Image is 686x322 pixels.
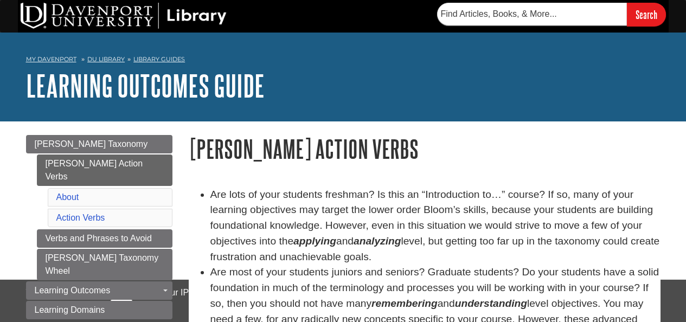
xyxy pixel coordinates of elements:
em: remembering [371,298,438,309]
span: Learning Domains [35,305,105,314]
nav: breadcrumb [26,52,661,69]
em: understanding [455,298,527,309]
a: My Davenport [26,55,76,64]
span: Learning Outcomes [35,286,111,295]
h1: [PERSON_NAME] Action Verbs [189,135,661,163]
form: Searches DU Library's articles, books, and more [437,3,666,26]
a: [PERSON_NAME] Action Verbs [37,154,172,186]
input: Search [627,3,666,26]
a: Learning Outcomes Guide [26,69,265,102]
a: [PERSON_NAME] Taxonomy [26,135,172,153]
li: Are lots of your students freshman? Is this an “Introduction to…” course? If so, many of your lea... [210,187,661,265]
a: Library Guides [133,55,185,63]
input: Find Articles, Books, & More... [437,3,627,25]
div: Guide Page Menu [26,135,172,319]
a: Learning Outcomes [26,281,172,300]
a: Learning Domains [26,301,172,319]
img: DU Library [21,3,227,29]
a: DU Library [87,55,125,63]
a: Action Verbs [56,213,105,222]
span: [PERSON_NAME] Taxonomy [35,139,148,149]
a: [PERSON_NAME] Taxonomy Wheel [37,249,172,280]
strong: analyzing [354,235,401,247]
strong: applying [293,235,336,247]
a: About [56,192,79,202]
a: Verbs and Phrases to Avoid [37,229,172,248]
